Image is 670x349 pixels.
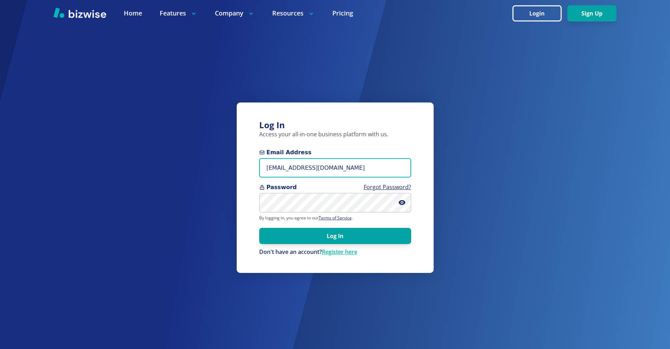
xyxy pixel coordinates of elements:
a: Register here [322,248,357,256]
button: Sign Up [567,5,617,21]
h3: Log In [259,119,411,131]
div: Don't have an account?Register here [259,248,411,256]
p: Access your all-in-one business platform with us. [259,131,411,138]
p: Don't have an account? [259,248,411,256]
a: Sign Up [567,10,617,17]
span: Password [259,183,411,192]
span: Email Address [259,148,411,157]
input: you@example.com [259,158,411,177]
a: Pricing [332,9,353,18]
button: Log In [259,228,411,244]
a: Terms of Service [319,215,352,221]
a: Login [512,10,567,17]
p: Features [160,9,197,18]
p: By logging in, you agree to our . [259,215,411,221]
button: Login [512,5,562,21]
img: Bizwise Logo [53,7,106,18]
a: Home [124,9,142,18]
p: Resources [272,9,315,18]
a: Forgot Password? [364,183,411,191]
p: Company [215,9,255,18]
